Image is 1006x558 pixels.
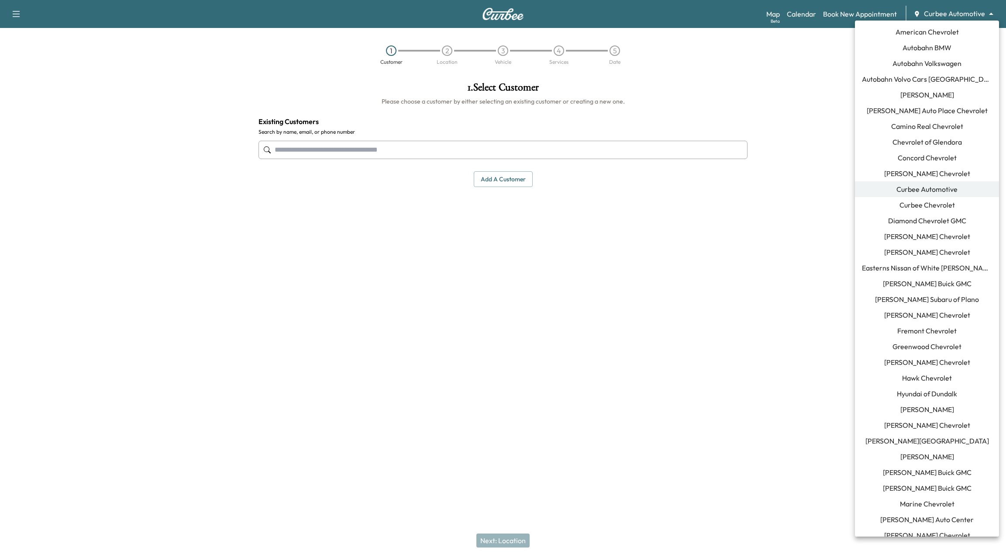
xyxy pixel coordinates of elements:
span: [PERSON_NAME] Chevrolet [884,231,970,242]
span: [PERSON_NAME] Chevrolet [884,357,970,367]
span: Hyundai of Dundalk [897,388,957,399]
span: American Chevrolet [896,27,959,37]
span: [PERSON_NAME] Chevrolet [884,247,970,257]
span: Hawk Chevrolet [902,373,952,383]
span: Curbee Chevrolet [899,200,955,210]
span: [PERSON_NAME] Buick GMC [883,467,972,478]
span: Marine Chevrolet [900,499,954,509]
span: [PERSON_NAME][GEOGRAPHIC_DATA] [865,436,989,446]
span: [PERSON_NAME] Chevrolet [884,310,970,320]
span: [PERSON_NAME] Auto Center [880,514,974,525]
span: Autobahn Volkswagen [892,58,961,69]
span: [PERSON_NAME] Chevrolet [884,530,970,541]
span: Fremont Chevrolet [897,326,957,336]
span: Greenwood Chevrolet [892,341,961,352]
span: [PERSON_NAME] Chevrolet [884,168,970,179]
span: Curbee Automotive [896,184,958,194]
span: [PERSON_NAME] [900,404,954,415]
span: [PERSON_NAME] Subaru of Plano [875,294,979,305]
span: Camino Real Chevrolet [891,121,963,132]
span: [PERSON_NAME] Chevrolet [884,420,970,430]
span: Concord Chevrolet [898,152,957,163]
span: [PERSON_NAME] Buick GMC [883,278,972,289]
span: [PERSON_NAME] Buick GMC [883,483,972,493]
span: [PERSON_NAME] Auto Place Chevrolet [867,105,988,116]
span: [PERSON_NAME] [900,90,954,100]
span: Easterns Nissan of White [PERSON_NAME] [862,263,992,273]
span: Autobahn Volvo Cars [GEOGRAPHIC_DATA] [862,74,992,84]
span: Chevrolet of Glendora [892,137,962,147]
span: Autobahn BMW [903,42,951,53]
span: Diamond Chevrolet GMC [888,215,966,226]
span: [PERSON_NAME] [900,451,954,462]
